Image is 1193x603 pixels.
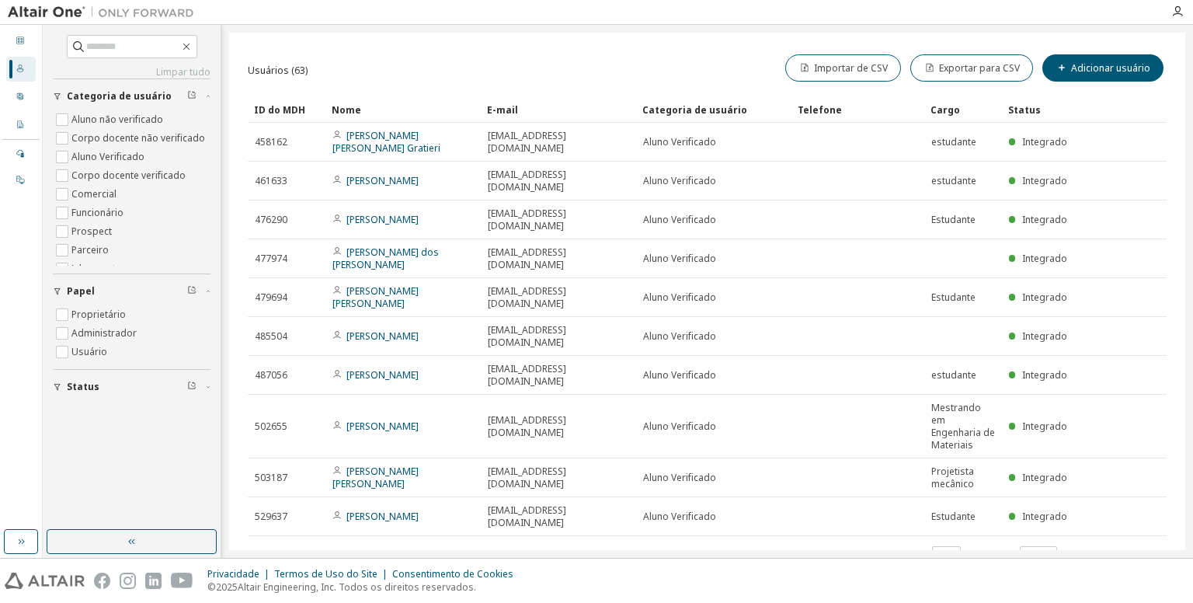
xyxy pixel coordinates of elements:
font: Usuário [71,345,107,358]
font: Status [1008,103,1041,117]
font: Integrado [1022,213,1067,226]
div: Usuários [6,57,36,82]
font: Integrado [1022,252,1067,265]
font: estudante [931,174,976,187]
font: a [367,549,373,563]
font: Comercial [71,187,117,200]
font: Prospect [71,225,112,238]
font: 461633 [255,174,287,187]
font: 476290 [255,213,287,226]
font: Administrador [71,326,137,340]
font: 458162 [255,135,287,148]
font: Aluno Verificado [643,291,716,304]
font: Aluno Verificado [643,329,716,343]
font: Corpo docente verificado [71,169,186,182]
font: [EMAIL_ADDRESS][DOMAIN_NAME] [488,168,566,193]
font: Categoria de usuário [67,89,172,103]
font: Aluno Verificado [643,420,716,433]
img: instagram.svg [120,573,136,589]
font: Mestrando em Engenharia de Materiais [931,401,995,451]
font: © [207,580,216,594]
font: Mostrando entradas de [255,549,362,563]
font: [EMAIL_ADDRESS][DOMAIN_NAME] [488,323,566,349]
img: Altair Um [8,5,202,20]
img: altair_logo.svg [5,573,85,589]
font: Consentimento de Cookies [392,567,513,580]
button: Papel [53,274,210,308]
font: E-mail [487,103,518,117]
font: Altair Engineering, Inc. Todos os direitos reservados. [238,580,476,594]
font: de [384,549,395,563]
font: [PERSON_NAME] dos [PERSON_NAME] [332,246,439,271]
div: perfil de companhia [6,113,36,138]
button: Adicionar usuário [1042,54,1163,82]
font: Estudante [931,510,976,523]
img: facebook.svg [94,573,110,589]
font: Integrado [1022,135,1067,148]
font: Aluno Verificado [643,174,716,187]
font: 529637 [255,510,287,523]
font: [PERSON_NAME] [PERSON_NAME] Gratieri [332,129,440,155]
button: Importar de CSV [785,54,901,82]
font: Limpar tudo [156,65,210,78]
font: [PERSON_NAME] [346,420,419,433]
font: [PERSON_NAME] [PERSON_NAME] [332,465,419,490]
font: Funcionário [71,206,123,219]
font: Integrado [1022,471,1067,484]
font: Integrado [1022,329,1067,343]
font: Integrado [1022,420,1067,433]
font: Aluno não verificado [71,113,163,126]
font: [EMAIL_ADDRESS][DOMAIN_NAME] [488,207,566,232]
font: [EMAIL_ADDRESS][DOMAIN_NAME] [488,246,566,271]
font: [PERSON_NAME] [346,510,419,523]
img: youtube.svg [171,573,193,589]
font: 503187 [255,471,287,484]
font: Categoria de usuário [642,103,747,117]
font: Aluno Verificado [71,150,144,163]
font: Página n. [975,549,1015,563]
img: linkedin.svg [145,573,162,589]
span: Limpar filtro [187,285,197,298]
font: Aluno Verificado [643,471,716,484]
font: Importar de CSV [814,61,888,75]
font: Papel [67,284,95,298]
font: [EMAIL_ADDRESS][DOMAIN_NAME] [488,129,566,155]
font: Parceiro [71,243,109,256]
font: [EMAIL_ADDRESS][DOMAIN_NAME] [488,362,566,388]
font: [PERSON_NAME] [346,213,419,226]
font: Projetista mecânico [931,465,974,490]
span: Limpar filtro [187,381,197,393]
font: 487056 [255,368,287,382]
font: Adicionar usuário [1071,61,1150,75]
font: Aluno Verificado [643,252,716,265]
font: Telefone [798,103,842,117]
button: Exportar para CSV [910,54,1033,82]
font: Integrado [1022,510,1067,523]
font: Itens por página [853,549,927,563]
font: [EMAIL_ADDRESS][DOMAIN_NAME] [488,284,566,310]
font: Integrado [1022,368,1067,382]
font: [EMAIL_ADDRESS][DOMAIN_NAME] [488,504,566,529]
font: 10 [373,549,384,563]
font: Exportar para CSV [939,61,1020,75]
font: 502655 [255,420,287,433]
font: [PERSON_NAME] [PERSON_NAME] [332,284,419,310]
font: estudante [931,368,976,382]
div: Perfil do usuário [6,85,36,110]
button: Categoria de usuário [53,79,210,113]
font: Cargo [930,103,960,117]
font: Julgamento [71,262,122,275]
font: Aluno Verificado [643,368,716,382]
font: [EMAIL_ADDRESS][DOMAIN_NAME] [488,465,566,490]
font: Privacidade [207,567,259,580]
font: 479694 [255,291,287,304]
font: [PERSON_NAME] [346,329,419,343]
font: Aluno Verificado [643,135,716,148]
font: [PERSON_NAME] [346,174,419,187]
font: [EMAIL_ADDRESS][DOMAIN_NAME] [488,413,566,439]
font: 1 [362,549,367,563]
font: [PERSON_NAME] [346,368,419,382]
font: 2025 [216,580,238,594]
button: Status [53,370,210,404]
div: Gerenciou [6,141,36,166]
